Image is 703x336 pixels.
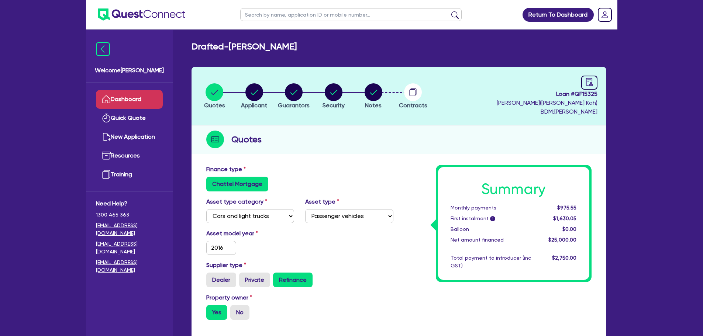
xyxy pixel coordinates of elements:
[201,229,300,238] label: Asset model year
[192,41,297,52] h2: Drafted - [PERSON_NAME]
[278,102,310,109] span: Guarantors
[96,165,163,184] a: Training
[445,254,537,270] div: Total payment to introducer (inc GST)
[96,211,163,219] span: 1300 465 363
[204,102,225,109] span: Quotes
[96,222,163,237] a: [EMAIL_ADDRESS][DOMAIN_NAME]
[323,102,345,109] span: Security
[399,83,428,110] button: Contracts
[497,90,597,98] span: Loan # QF15325
[239,273,270,287] label: Private
[445,215,537,222] div: First instalment
[557,205,576,211] span: $975.55
[102,114,111,122] img: quick-quote
[322,83,345,110] button: Security
[204,83,225,110] button: Quotes
[241,102,267,109] span: Applicant
[497,99,597,106] span: [PERSON_NAME] ( [PERSON_NAME] Koh )
[445,204,537,212] div: Monthly payments
[553,215,576,221] span: $1,630.05
[585,78,593,86] span: audit
[305,197,339,206] label: Asset type
[102,151,111,160] img: resources
[206,197,267,206] label: Asset type category
[231,133,262,146] h2: Quotes
[364,83,383,110] button: Notes
[241,83,268,110] button: Applicant
[451,180,577,198] h1: Summary
[102,132,111,141] img: new-application
[95,66,164,75] span: Welcome [PERSON_NAME]
[96,259,163,274] a: [EMAIL_ADDRESS][DOMAIN_NAME]
[102,170,111,179] img: training
[96,128,163,146] a: New Application
[96,42,110,56] img: icon-menu-close
[240,8,462,21] input: Search by name, application ID or mobile number...
[548,237,576,243] span: $25,000.00
[206,305,227,320] label: Yes
[206,177,268,191] label: Chattel Mortgage
[96,90,163,109] a: Dashboard
[595,5,614,24] a: Dropdown toggle
[562,226,576,232] span: $0.00
[206,165,246,174] label: Finance type
[445,225,537,233] div: Balloon
[206,293,252,302] label: Property owner
[278,83,310,110] button: Guarantors
[490,216,495,221] span: i
[206,131,224,148] img: step-icon
[96,146,163,165] a: Resources
[445,236,537,244] div: Net amount financed
[552,255,576,261] span: $2,750.00
[96,240,163,256] a: [EMAIL_ADDRESS][DOMAIN_NAME]
[98,8,185,21] img: quest-connect-logo-blue
[96,199,163,208] span: Need Help?
[273,273,313,287] label: Refinance
[96,109,163,128] a: Quick Quote
[497,107,597,116] span: BDM: [PERSON_NAME]
[581,76,597,90] a: audit
[365,102,382,109] span: Notes
[399,102,427,109] span: Contracts
[206,261,246,270] label: Supplier type
[523,8,594,22] a: Return To Dashboard
[230,305,249,320] label: No
[206,273,236,287] label: Dealer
